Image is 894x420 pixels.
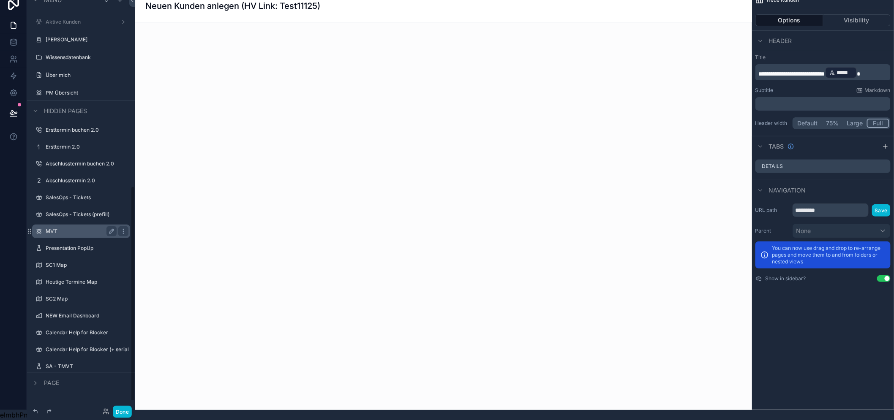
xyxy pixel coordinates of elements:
div: scrollable content [755,64,891,80]
label: Abschlusstermin 2.0 [46,177,128,184]
span: Page [44,379,59,387]
span: Hidden pages [44,107,87,115]
label: MVT [46,228,113,235]
label: Ersttermin 2.0 [46,144,128,150]
button: Save [872,204,891,217]
button: Visibility [823,14,891,26]
span: Tabs [769,142,784,151]
span: Header [769,37,792,45]
label: Aktive Kunden [46,19,117,25]
label: PM Übersicht [46,89,128,96]
label: SalesOps - Tickets [46,194,128,201]
label: Parent [755,228,789,234]
span: Navigation [769,186,806,195]
span: None [796,227,811,235]
label: [PERSON_NAME] [46,36,128,43]
label: SA - TMVT [46,363,128,370]
label: SalesOps - Tickets (prefill) [46,211,128,218]
button: 75% [822,119,843,128]
label: Heutige Termine Map [46,279,128,285]
label: Wissensdatenbank [46,54,128,61]
button: None [793,224,891,238]
label: Header width [755,120,789,127]
label: Über mich [46,72,128,79]
label: Calendar Help for Blocker (+ serial blockers) [46,346,128,353]
label: Ersttermin buchen 2.0 [46,127,128,133]
label: URL path [755,207,789,214]
button: Done [113,406,132,418]
label: Calendar Help for Blocker [46,329,128,336]
label: SC2 Map [46,295,128,302]
div: scrollable content [755,97,891,111]
label: Show in sidebar? [766,275,806,282]
label: Abschlusstermin buchen 2.0 [46,160,128,167]
a: Markdown [856,87,891,94]
button: Options [755,14,823,26]
button: Full [867,119,889,128]
label: Details [762,163,783,170]
button: Default [794,119,822,128]
span: Markdown [865,87,891,94]
label: NEW Email Dashboard [46,312,128,319]
button: Large [843,119,867,128]
label: SC1 Map [46,262,128,268]
label: Presentation PopUp [46,245,128,252]
label: Subtitle [755,87,774,94]
label: Title [755,54,891,61]
p: You can now use drag and drop to re-arrange pages and move them to and from folders or nested views [772,245,886,265]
